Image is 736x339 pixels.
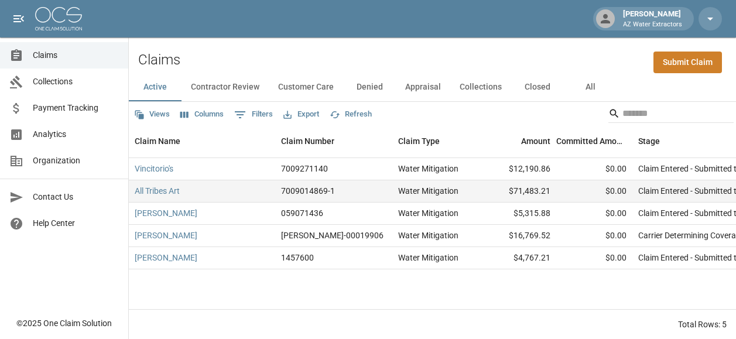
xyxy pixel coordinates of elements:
[33,102,119,114] span: Payment Tracking
[556,125,632,157] div: Committed Amount
[556,203,632,225] div: $0.00
[480,180,556,203] div: $71,483.21
[398,207,458,219] div: Water Mitigation
[281,207,323,219] div: 059071436
[135,207,197,219] a: [PERSON_NAME]
[135,230,197,241] a: [PERSON_NAME]
[638,125,660,157] div: Stage
[275,125,392,157] div: Claim Number
[7,7,30,30] button: open drawer
[480,247,556,269] div: $4,767.21
[129,73,182,101] button: Active
[396,73,450,101] button: Appraisal
[33,191,119,203] span: Contact Us
[564,73,617,101] button: All
[135,163,173,174] a: Vincitorio's
[281,185,335,197] div: 7009014869-1
[327,105,375,124] button: Refresh
[398,125,440,157] div: Claim Type
[33,155,119,167] span: Organization
[280,105,322,124] button: Export
[135,185,180,197] a: All Tribes Art
[392,125,480,157] div: Claim Type
[398,252,458,263] div: Water Mitigation
[623,20,682,30] p: AZ Water Extractors
[480,203,556,225] div: $5,315.88
[556,158,632,180] div: $0.00
[521,125,550,157] div: Amount
[398,163,458,174] div: Water Mitigation
[556,125,627,157] div: Committed Amount
[281,163,328,174] div: 7009271140
[480,125,556,157] div: Amount
[35,7,82,30] img: ocs-logo-white-transparent.png
[398,230,458,241] div: Water Mitigation
[608,104,734,125] div: Search
[182,73,269,101] button: Contractor Review
[129,73,736,101] div: dynamic tabs
[177,105,227,124] button: Select columns
[135,125,180,157] div: Claim Name
[33,49,119,61] span: Claims
[556,225,632,247] div: $0.00
[281,230,384,241] div: PRAH-00019906
[33,128,119,141] span: Analytics
[480,158,556,180] div: $12,190.86
[135,252,197,263] a: [PERSON_NAME]
[450,73,511,101] button: Collections
[511,73,564,101] button: Closed
[480,225,556,247] div: $16,769.52
[33,76,119,88] span: Collections
[556,247,632,269] div: $0.00
[129,125,275,157] div: Claim Name
[653,52,722,73] a: Submit Claim
[33,217,119,230] span: Help Center
[269,73,343,101] button: Customer Care
[281,125,334,157] div: Claim Number
[556,180,632,203] div: $0.00
[678,319,727,330] div: Total Rows: 5
[16,317,112,329] div: © 2025 One Claim Solution
[398,185,458,197] div: Water Mitigation
[131,105,173,124] button: Views
[281,252,314,263] div: 1457600
[618,8,687,29] div: [PERSON_NAME]
[138,52,180,69] h2: Claims
[231,105,276,124] button: Show filters
[343,73,396,101] button: Denied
